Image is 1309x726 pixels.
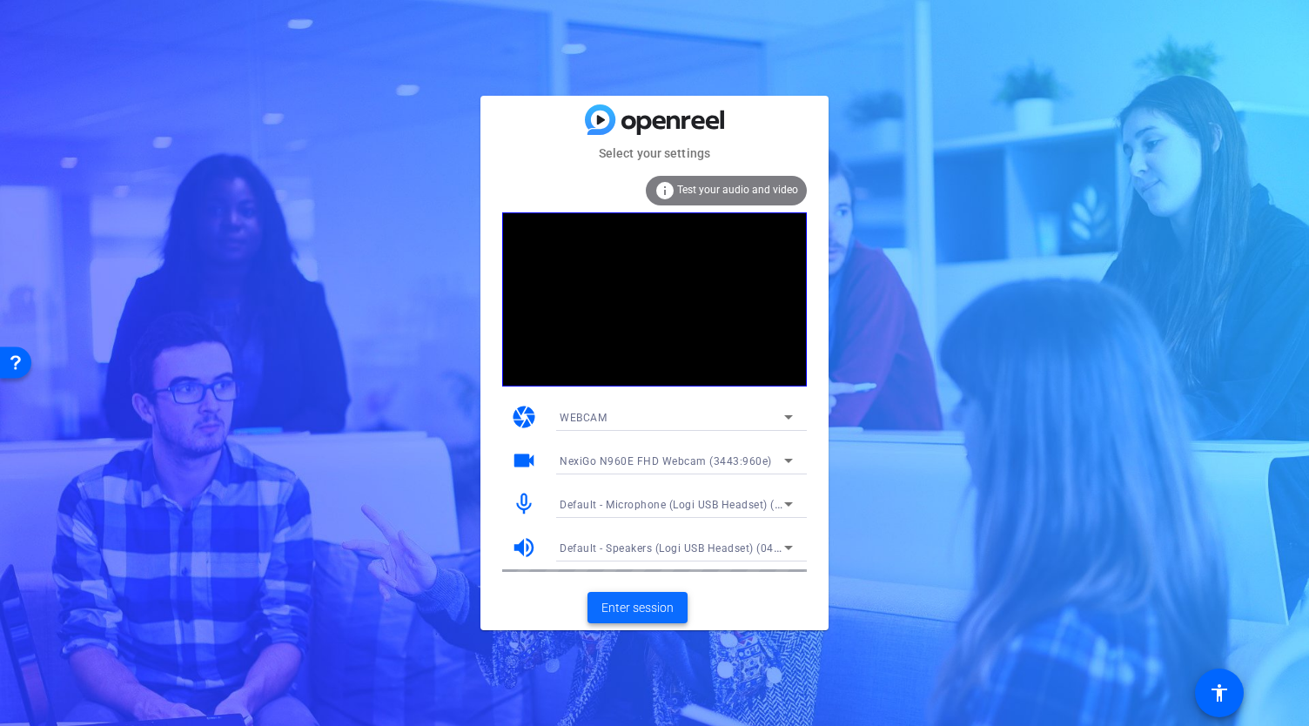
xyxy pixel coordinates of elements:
[511,447,537,474] mat-icon: videocam
[560,541,820,555] span: Default - Speakers (Logi USB Headset) (046d:0a65)
[587,592,688,623] button: Enter session
[511,534,537,561] mat-icon: volume_up
[560,412,607,424] span: WEBCAM
[511,404,537,430] mat-icon: camera
[585,104,724,135] img: blue-gradient.svg
[480,144,829,163] mat-card-subtitle: Select your settings
[560,455,772,467] span: NexiGo N960E FHD Webcam (3443:960e)
[560,497,834,511] span: Default - Microphone (Logi USB Headset) (046d:0a65)
[677,184,798,196] span: Test your audio and video
[654,180,675,201] mat-icon: info
[601,599,674,617] span: Enter session
[1209,682,1230,703] mat-icon: accessibility
[511,491,537,517] mat-icon: mic_none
